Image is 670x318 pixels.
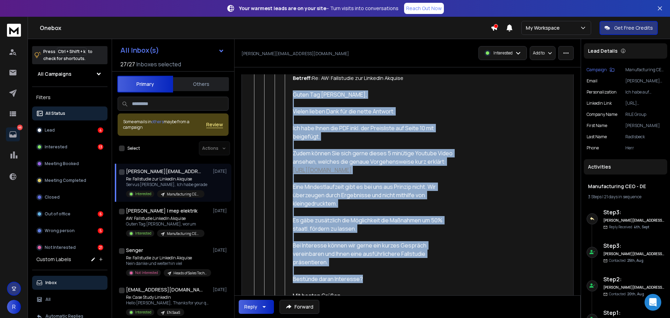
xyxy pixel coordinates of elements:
[206,121,223,128] span: Review
[167,192,200,197] p: Manufacturing CEO - DE
[526,24,563,31] p: My Workspace
[603,251,664,257] h6: [PERSON_NAME][EMAIL_ADDRESS][DOMAIN_NAME]
[293,90,455,99] div: Guten Tag [PERSON_NAME],
[45,194,60,200] p: Closed
[32,106,107,120] button: All Status
[32,123,107,137] button: Lead4
[241,51,349,57] p: [PERSON_NAME][EMAIL_ADDRESS][DOMAIN_NAME]
[40,24,491,32] h1: Onebox
[587,67,607,73] p: Campaign
[127,146,140,151] label: Select
[625,89,664,95] p: Ich habe auf LinkedIn gesehen, dass die RILE Group in [GEOGRAPHIC_DATA] führend in der CNC-Zerspa...
[38,71,72,77] h1: All Campaigns
[213,208,229,214] p: [DATE]
[603,208,664,216] h6: Step 3 :
[213,287,229,293] p: [DATE]
[588,194,602,200] span: 3 Steps
[587,145,599,151] p: Phone
[625,145,664,151] p: Herr
[625,112,664,117] p: RILE Group
[43,48,92,62] p: Press to check for shortcuts.
[587,78,597,84] p: Email
[126,286,203,293] h1: [EMAIL_ADDRESS][DOMAIN_NAME]
[625,78,664,84] p: [PERSON_NAME][EMAIL_ADDRESS][DOMAIN_NAME]
[645,294,661,311] div: Open Intercom Messenger
[126,255,210,261] p: Re: Fallstudie zur LinkedIn Akquise
[126,216,204,221] p: AW: Fallstudie LinkedIn Akquise
[135,231,151,236] p: Interested
[32,140,107,154] button: Interested13
[32,207,107,221] button: Out of office6
[45,280,57,286] p: Inbox
[7,300,21,314] button: R
[32,67,107,81] button: All Campaigns
[293,74,312,81] strong: Betreff:
[32,190,107,204] button: Closed
[587,67,615,73] button: Campaign
[533,50,545,56] p: Add to
[173,76,229,92] button: Others
[45,127,55,133] p: Lead
[239,5,326,12] strong: Your warmest leads are on your site
[135,310,151,315] p: Interested
[244,303,257,310] div: Reply
[98,127,103,133] div: 4
[293,166,352,174] a: [URL][DOMAIN_NAME]
[123,119,206,130] div: Some emails in maybe from a campaign
[627,258,643,263] span: 25th, Aug
[588,47,618,54] p: Lead Details
[625,134,664,140] p: Radlsbeck
[151,119,164,125] span: others
[587,101,612,106] p: LinkedIn Link
[213,169,229,174] p: [DATE]
[98,228,103,234] div: 5
[135,270,158,275] p: Not Interested
[136,60,181,68] h3: Inboxes selected
[293,124,455,141] div: Ich habe Ihnen die PDF inkl. der Preisliste auf Seite 10 mit beigefügt.
[120,60,135,68] span: 27 / 27
[603,275,664,283] h6: Step 2 :
[588,194,663,200] div: |
[239,300,274,314] button: Reply
[115,43,230,57] button: All Inbox(s)
[32,241,107,254] button: Not Interested21
[126,300,210,306] p: Hello [PERSON_NAME], Thanks for your quick
[126,207,198,214] h1: [PERSON_NAME] | mep elektrik
[584,159,667,175] div: Activities
[587,123,607,128] p: First Name
[173,271,207,276] p: Heads of Sales Tech DE - V2
[126,295,210,300] p: Re: Case Study LinkedIn
[625,67,664,73] p: Manufacturing CEO - DE
[293,107,455,116] div: Vielen lieben Dank für die nette Antwort.
[98,211,103,217] div: 6
[293,149,455,174] div: Zudem können Sie sich gerne dieses 5 minütige Youtube Video ansehen, welches die genaue Vorgehens...
[117,76,173,93] button: Primary
[239,5,399,12] p: – Turn visits into conversations
[614,24,653,31] p: Get Free Credits
[587,112,617,117] p: Company Name
[36,256,71,263] h3: Custom Labels
[603,242,664,250] h6: Step 3 :
[280,300,319,314] button: Forward
[404,3,444,14] a: Reach Out Now
[45,144,67,150] p: Interested
[32,93,107,102] h3: Filters
[604,194,641,200] span: 21 days in sequence
[126,182,207,187] p: Servus [PERSON_NAME], Ich habe gerade
[45,211,70,217] p: Out of office
[587,89,617,95] p: Personalization
[17,125,23,130] p: 49
[609,258,643,263] p: Contacted
[493,50,513,56] p: Interested
[120,47,159,54] h1: All Inbox(s)
[6,127,20,141] a: 49
[293,216,455,233] div: Es gäbe zusätzlich die Möglichkeit die Maßnahmen um 50% staatl. fördern zu lassen.
[126,168,203,175] h1: [PERSON_NAME][EMAIL_ADDRESS][DOMAIN_NAME]
[625,101,664,106] p: [URL][DOMAIN_NAME]
[627,291,644,296] span: 20th, Aug
[167,310,180,315] p: EN SaaS
[45,228,75,234] p: Wrong person
[609,224,649,230] p: Reply Received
